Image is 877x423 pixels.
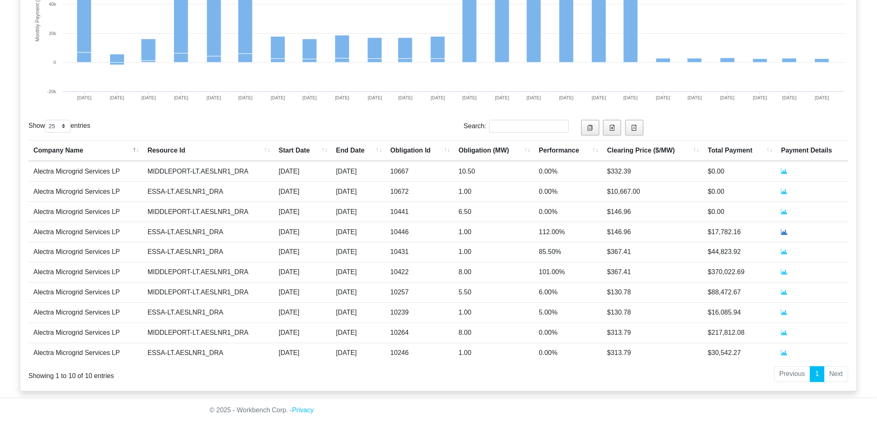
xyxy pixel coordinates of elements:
[331,262,386,282] td: [DATE]
[331,282,386,303] td: [DATE]
[174,95,188,100] tspan: [DATE]
[534,262,602,282] td: 101.00%
[204,398,674,423] div: © 2025 - Workbench Corp. -
[602,242,703,262] td: $367.41
[602,181,703,202] td: $10,667.00
[560,95,574,100] tspan: [DATE]
[534,323,602,343] td: 0.00%
[28,202,143,222] td: Alectra Microgrid Services LP
[28,181,143,202] td: Alectra Microgrid Services LP
[454,202,534,222] td: 6.50
[781,309,788,316] a: Payment Details
[28,161,143,181] td: Alectra Microgrid Services LP
[602,202,703,222] td: $146.96
[703,161,776,181] td: $0.00
[368,95,382,100] tspan: [DATE]
[454,303,534,323] td: 1.00
[331,161,386,181] td: [DATE]
[386,343,454,363] td: 10246
[274,242,331,262] td: [DATE]
[28,242,143,262] td: Alectra Microgrid Services LP
[603,120,621,136] button: Export to Excel
[703,222,776,242] td: $17,782.16
[28,323,143,343] td: Alectra Microgrid Services LP
[431,95,445,100] tspan: [DATE]
[783,95,797,100] tspan: [DATE]
[28,366,364,381] div: Showing 1 to 10 of 10 entries
[781,188,788,195] a: Payment Details
[45,120,71,133] select: Showentries
[464,120,569,133] label: Search:
[28,303,143,323] td: Alectra Microgrid Services LP
[581,120,600,136] button: Copy to clipboard
[271,95,285,100] tspan: [DATE]
[28,120,90,133] label: Show entries
[143,242,274,262] td: ESSA-LT.AESLNR1_DRA
[143,323,274,343] td: MIDDLEPORT-LT.AESLNR1_DRA
[292,407,314,414] a: Privacy
[386,303,454,323] td: 10239
[274,222,331,242] td: [DATE]
[331,323,386,343] td: [DATE]
[143,262,274,282] td: MIDDLEPORT-LT.AESLNR1_DRA
[331,202,386,222] td: [DATE]
[625,120,644,136] button: Generate PDF
[602,140,703,161] th: Clearing Price ($/MW) : activate to sort column ascending
[274,202,331,222] td: [DATE]
[398,95,413,100] tspan: [DATE]
[703,323,776,343] td: $217,812.08
[110,95,124,100] tspan: [DATE]
[49,2,56,7] text: 40k
[454,262,534,282] td: 8.00
[143,161,274,181] td: MIDDLEPORT-LT.AESLNR1_DRA
[238,95,253,100] tspan: [DATE]
[386,262,454,282] td: 10422
[781,208,788,215] a: Payment Details
[386,282,454,303] td: 10257
[274,282,331,303] td: [DATE]
[703,140,776,161] th: Total Payment : activate to sort column ascending
[274,181,331,202] td: [DATE]
[28,282,143,303] td: Alectra Microgrid Services LP
[703,343,776,363] td: $30,542.27
[454,282,534,303] td: 5.50
[143,222,274,242] td: ESSA-LT.AESLNR1_DRA
[623,95,638,100] tspan: [DATE]
[534,222,602,242] td: 112.00%
[454,242,534,262] td: 1.00
[781,350,788,357] a: Payment Details
[527,95,541,100] tspan: [DATE]
[602,222,703,242] td: $146.96
[534,202,602,222] td: 0.00%
[28,140,143,161] th: Company Name : activate to sort column descending
[331,303,386,323] td: [DATE]
[331,242,386,262] td: [DATE]
[534,303,602,323] td: 5.00%
[703,242,776,262] td: $44,823.92
[534,161,602,181] td: 0.00%
[77,95,92,100] tspan: [DATE]
[143,282,274,303] td: MIDDLEPORT-LT.AESLNR1_DRA
[143,181,274,202] td: ESSA-LT.AESLNR1_DRA
[454,161,534,181] td: 10.50
[274,343,331,363] td: [DATE]
[534,343,602,363] td: 0.00%
[386,181,454,202] td: 10672
[688,95,702,100] tspan: [DATE]
[602,343,703,363] td: $313.79
[495,95,510,100] tspan: [DATE]
[602,161,703,181] td: $332.39
[592,95,607,100] tspan: [DATE]
[28,262,143,282] td: Alectra Microgrid Services LP
[703,181,776,202] td: $0.00
[781,228,788,235] a: Payment Details
[386,202,454,222] td: 10441
[274,303,331,323] td: [DATE]
[454,343,534,363] td: 1.00
[656,95,671,100] tspan: [DATE]
[781,289,788,296] a: Payment Details
[781,329,788,336] a: Payment Details
[331,343,386,363] td: [DATE]
[143,202,274,222] td: MIDDLEPORT-LT.AESLNR1_DRA
[602,262,703,282] td: $367.41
